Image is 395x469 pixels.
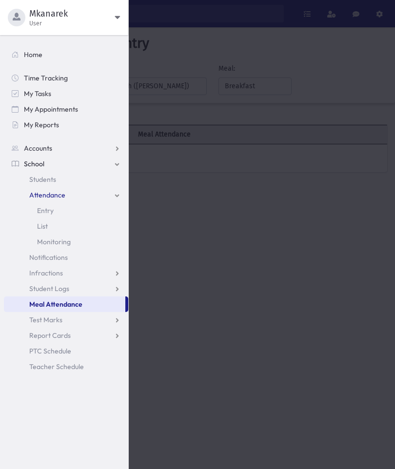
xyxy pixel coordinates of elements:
span: List [37,222,48,231]
a: Meal Attendance [4,296,125,312]
span: Students [29,175,56,184]
span: Teacher Schedule [29,362,84,371]
span: My Reports [24,120,59,129]
a: Student Logs [4,281,128,296]
a: Home [4,47,128,62]
span: Entry [37,206,54,215]
span: Meal Attendance [29,300,82,309]
span: Monitoring [37,237,71,246]
a: Attendance [4,187,128,203]
span: Accounts [24,144,52,153]
span: User [29,20,115,27]
span: Test Marks [29,315,62,324]
span: Mkanarek [29,8,115,20]
span: Time Tracking [24,74,68,82]
a: Notifications [4,250,128,265]
a: My Appointments [4,101,128,117]
a: Entry [4,203,128,218]
span: My Tasks [24,89,51,98]
a: Students [4,172,128,187]
a: List [4,218,128,234]
a: Report Cards [4,328,128,343]
a: PTC Schedule [4,343,128,359]
span: Home [24,50,42,59]
span: Infractions [29,269,63,277]
a: School [4,156,128,172]
a: Teacher Schedule [4,359,128,374]
span: Report Cards [29,331,71,340]
span: Student Logs [29,284,69,293]
a: My Reports [4,117,128,133]
span: Notifications [29,253,68,262]
a: Monitoring [4,234,128,250]
span: My Appointments [24,105,78,114]
a: My Tasks [4,86,128,101]
span: PTC Schedule [29,347,71,355]
span: School [24,159,44,168]
span: Attendance [29,191,65,199]
a: Time Tracking [4,70,128,86]
a: Test Marks [4,312,128,328]
a: Infractions [4,265,128,281]
a: Accounts [4,140,128,156]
